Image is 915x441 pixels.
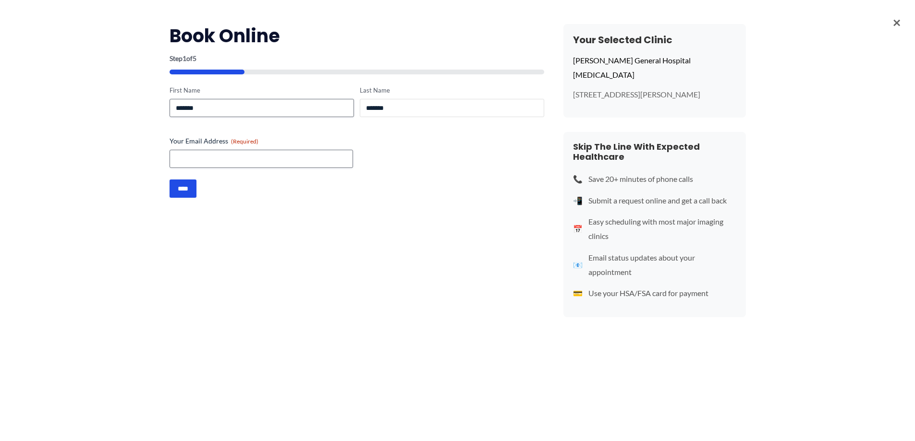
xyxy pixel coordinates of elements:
[573,215,736,243] li: Easy scheduling with most major imaging clinics
[170,24,544,48] h2: Book Online
[573,172,736,186] li: Save 20+ minutes of phone calls
[193,54,196,62] span: 5
[170,55,544,62] p: Step of
[573,286,736,300] li: Use your HSA/FSA card for payment
[573,193,736,208] li: Submit a request online and get a call back
[893,10,901,35] span: ×
[573,53,736,82] p: [PERSON_NAME] General Hospital [MEDICAL_DATA]
[170,86,354,95] label: First Name
[573,89,736,100] p: [STREET_ADDRESS][PERSON_NAME]
[170,136,544,146] label: Your Email Address
[573,34,736,46] h3: Your Selected Clinic
[360,86,544,95] label: Last Name
[573,193,583,208] span: 📲
[573,222,583,236] span: 📅
[183,54,186,62] span: 1
[231,138,258,145] span: (Required)
[573,250,736,279] li: Email status updates about your appointment
[573,286,583,300] span: 💳
[573,258,583,272] span: 📧
[573,172,583,186] span: 📞
[573,142,736,162] h4: Skip The Line With Expected Healthcare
